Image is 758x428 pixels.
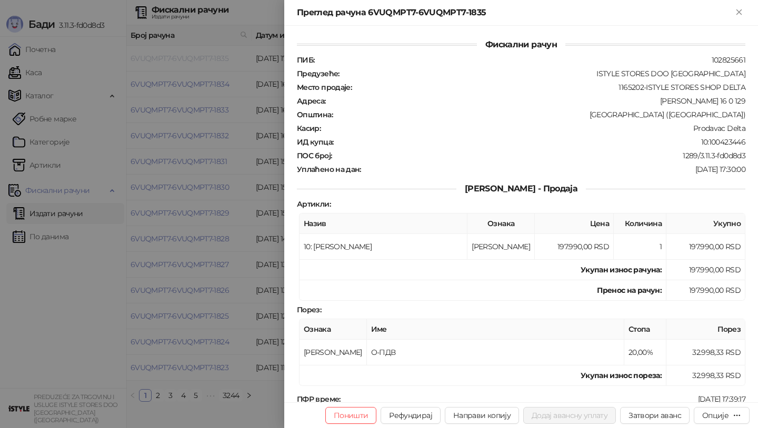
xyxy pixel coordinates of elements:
th: Укупно [666,213,745,234]
div: 1165202-ISTYLE STORES SHOP DELTA [353,83,746,92]
td: О-ПДВ [367,340,624,365]
button: Додај авансну уплату [523,407,616,424]
strong: ИД купца : [297,137,333,147]
strong: Порез : [297,305,321,314]
strong: Предузеће : [297,69,340,78]
div: [PERSON_NAME] 16 0 129 [327,96,746,106]
div: Prodavac Delta [322,124,746,133]
div: Опције [702,411,729,420]
strong: Општина : [297,110,333,119]
div: 102825661 [315,55,746,65]
th: Ознака [300,319,367,340]
button: Направи копију [445,407,519,424]
span: Направи копију [453,411,511,420]
span: Фискални рачун [477,39,565,49]
strong: Пренос на рачун : [597,286,662,295]
div: [DATE] 17:39:17 [342,394,746,404]
div: [GEOGRAPHIC_DATA] ([GEOGRAPHIC_DATA]) [334,110,746,119]
strong: Место продаје : [297,83,352,92]
td: [PERSON_NAME] [467,234,535,260]
strong: Уплаћено на дан : [297,165,361,174]
th: Ознака [467,213,535,234]
td: 20,00% [624,340,666,365]
strong: ПИБ : [297,55,314,65]
button: Затвори аванс [620,407,690,424]
strong: Касир : [297,124,321,133]
td: 197.990,00 RSD [666,260,745,280]
td: 32.998,33 RSD [666,340,745,365]
th: Име [367,319,624,340]
div: Преглед рачуна 6VUQMPT7-6VUQMPT7-1835 [297,6,733,19]
strong: Укупан износ рачуна : [581,265,662,274]
div: [DATE] 17:30:00 [362,165,746,174]
th: Назив [300,213,467,234]
td: 1 [614,234,666,260]
td: [PERSON_NAME] [300,340,367,365]
button: Поништи [325,407,377,424]
th: Порез [666,319,745,340]
td: 197.990,00 RSD [666,234,745,260]
div: ISTYLE STORES DOO [GEOGRAPHIC_DATA] [341,69,746,78]
td: 10: [PERSON_NAME] [300,234,467,260]
strong: ПФР време : [297,394,341,404]
th: Цена [535,213,614,234]
strong: ПОС број : [297,151,332,160]
td: 197.990,00 RSD [535,234,614,260]
button: Опције [694,407,750,424]
strong: Артикли : [297,199,331,209]
button: Рефундирај [381,407,441,424]
th: Стопа [624,319,666,340]
span: [PERSON_NAME] - Продаја [456,184,586,193]
th: Количина [614,213,666,234]
strong: Адреса : [297,96,326,106]
td: 32.998,33 RSD [666,365,745,386]
strong: Укупан износ пореза: [581,371,662,380]
button: Close [733,6,745,19]
div: 1289/3.11.3-fd0d8d3 [333,151,746,160]
div: 10:100423446 [334,137,746,147]
td: 197.990,00 RSD [666,280,745,301]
